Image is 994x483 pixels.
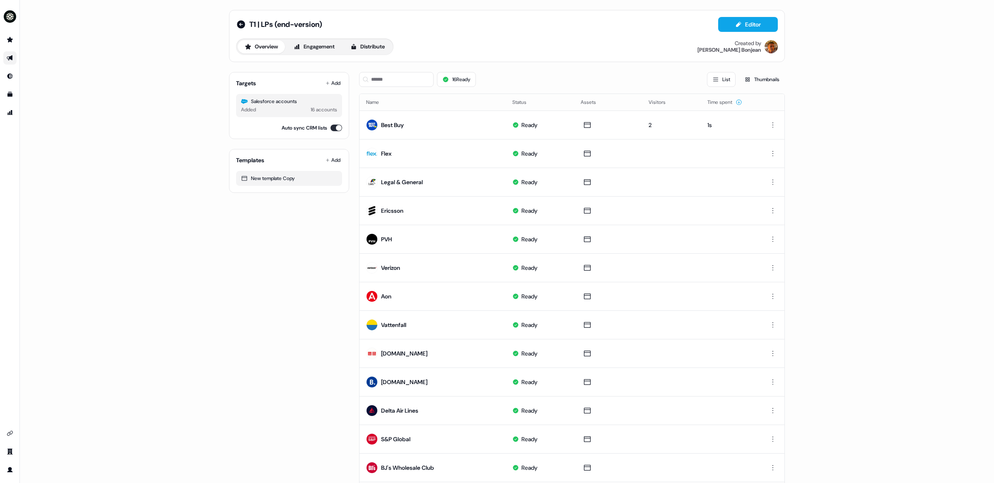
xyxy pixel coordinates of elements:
[521,464,538,472] div: Ready
[521,435,538,443] div: Ready
[381,349,427,358] div: [DOMAIN_NAME]
[343,40,392,53] button: Distribute
[521,292,538,300] div: Ready
[381,207,403,215] div: Ericsson
[3,70,17,83] a: Go to Inbound
[521,264,538,272] div: Ready
[521,321,538,329] div: Ready
[381,149,391,158] div: Flex
[3,106,17,119] a: Go to attribution
[574,94,642,111] th: Assets
[236,79,256,87] div: Targets
[707,72,736,87] button: List
[282,124,327,132] label: Auto sync CRM lists
[521,178,538,186] div: Ready
[649,95,676,110] button: Visitors
[521,235,538,243] div: Ready
[718,21,778,30] a: Editor
[324,77,342,89] button: Add
[718,17,778,32] button: Editor
[521,149,538,158] div: Ready
[521,121,538,129] div: Ready
[241,174,337,183] div: New template Copy
[236,156,264,164] div: Templates
[521,378,538,386] div: Ready
[521,207,538,215] div: Ready
[3,427,17,440] a: Go to integrations
[241,106,256,114] div: Added
[249,19,322,29] span: T1 | LPs (end-version)
[381,235,392,243] div: PVH
[649,121,694,129] div: 2
[765,40,778,53] img: Vincent
[521,406,538,415] div: Ready
[707,95,742,110] button: Time spent
[381,464,434,472] div: BJ's Wholesale Club
[311,106,337,114] div: 16 accounts
[241,97,337,106] div: Salesforce accounts
[697,47,761,53] div: [PERSON_NAME] Bonjean
[3,445,17,458] a: Go to team
[381,321,406,329] div: Vattenfall
[381,121,404,129] div: Best Buy
[735,40,761,47] div: Created by
[521,349,538,358] div: Ready
[3,51,17,65] a: Go to outbound experience
[381,378,427,386] div: [DOMAIN_NAME]
[381,435,410,443] div: S&P Global
[238,40,285,53] button: Overview
[437,72,476,87] button: 16Ready
[512,95,536,110] button: Status
[3,463,17,476] a: Go to profile
[381,178,423,186] div: Legal & General
[324,154,342,166] button: Add
[739,72,785,87] button: Thumbnails
[707,121,750,129] div: 1s
[381,406,418,415] div: Delta Air Lines
[3,33,17,46] a: Go to prospects
[366,95,389,110] button: Name
[381,292,391,300] div: Aon
[381,264,400,272] div: Verizon
[3,88,17,101] a: Go to templates
[287,40,342,53] button: Engagement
